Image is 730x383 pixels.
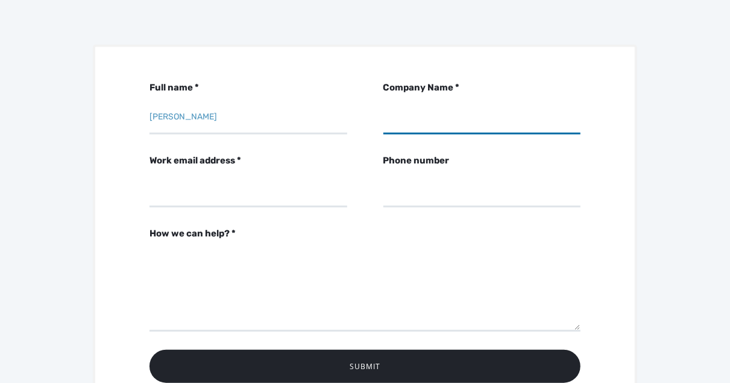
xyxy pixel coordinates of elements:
[383,155,581,207] label: Phone number
[149,247,581,332] textarea: How we can help? *
[383,101,581,135] input: Company Name *
[149,350,581,383] input: Submit
[149,101,347,135] input: Full name *
[149,82,347,135] label: Full name *
[149,228,581,332] label: How we can help? *
[149,155,347,207] label: Work email address *
[383,174,581,207] input: Phone number
[383,82,581,135] label: Company Name *
[149,174,347,207] input: Work email address *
